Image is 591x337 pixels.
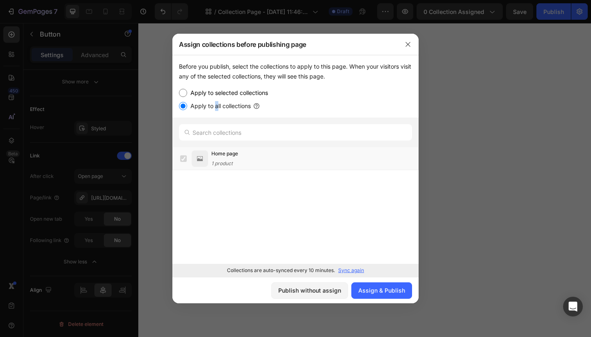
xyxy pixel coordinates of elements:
p: Sync again [338,267,364,274]
span: Home page [211,150,238,158]
div: Before you publish, select the collections to apply to this page. When your visitors visit any of... [179,62,412,81]
button: Publish without assign [271,282,348,299]
img: product-img [192,150,208,167]
span: 1 product [211,160,233,166]
div: Assign collections before publishing page [172,34,397,55]
div: Open Intercom Messenger [563,297,583,316]
div: Publish without assign [278,286,341,295]
button: Assign & Publish [351,282,412,299]
div: Assign & Publish [358,286,405,295]
p: Collections are auto-synced every 10 minutes. [227,267,335,274]
input: Search collections [179,124,412,141]
label: Apply to selected collections [187,88,268,98]
label: Apply to all collections [187,101,251,111]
